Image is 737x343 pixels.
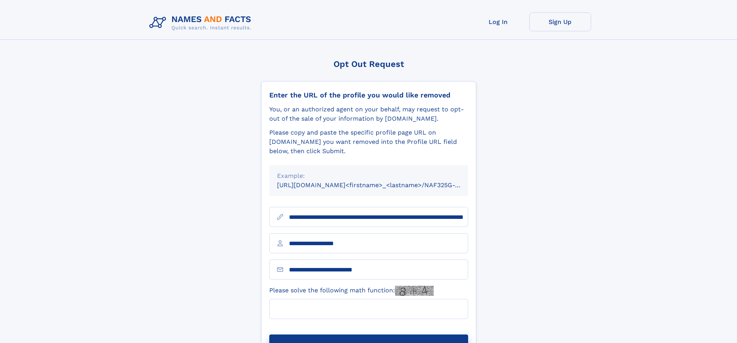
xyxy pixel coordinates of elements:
small: [URL][DOMAIN_NAME]<firstname>_<lastname>/NAF325G-xxxxxxxx [277,181,483,189]
div: You, or an authorized agent on your behalf, may request to opt-out of the sale of your informatio... [269,105,468,123]
img: Logo Names and Facts [146,12,258,33]
div: Please copy and paste the specific profile page URL on [DOMAIN_NAME] you want removed into the Pr... [269,128,468,156]
div: Opt Out Request [261,59,476,69]
div: Enter the URL of the profile you would like removed [269,91,468,99]
a: Sign Up [529,12,591,31]
a: Log In [467,12,529,31]
div: Example: [277,171,460,181]
label: Please solve the following math function: [269,286,434,296]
